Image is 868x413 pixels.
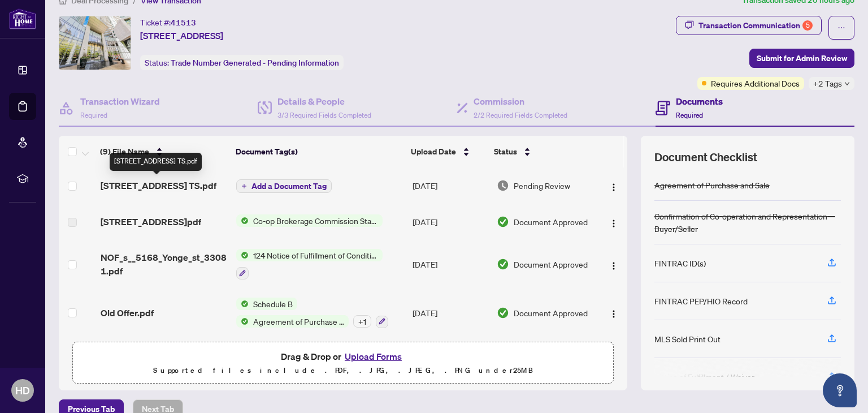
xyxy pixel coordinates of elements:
[408,204,492,240] td: [DATE]
[101,215,201,229] span: [STREET_ADDRESS]pdf
[609,261,618,270] img: Logo
[676,111,703,119] span: Required
[15,382,30,398] span: HD
[802,20,813,31] div: 5
[171,18,196,28] span: 41513
[749,49,854,68] button: Submit for Admin Review
[59,16,131,70] img: IMG-C12230880_1.jpg
[140,16,196,29] div: Ticket #:
[249,249,383,261] span: 124 Notice of Fulfillment of Condition(s) - Agreement of Purchase and Sale
[654,333,721,345] div: MLS Sold Print Out
[80,364,606,377] p: Supported files include .PDF, .JPG, .JPEG, .PNG under 25 MB
[605,304,623,322] button: Logo
[101,179,216,192] span: [STREET_ADDRESS] TS.pdf
[654,149,757,165] span: Document Checklist
[171,58,339,68] span: Trade Number Generated - Pending Information
[236,249,249,261] img: Status Icon
[96,136,231,167] th: (9) File Name
[80,111,107,119] span: Required
[236,298,388,328] button: Status IconSchedule BStatus IconAgreement of Purchase and Sale+1
[73,342,613,384] span: Drag & Drop orUpload FormsSupported files include .PDF, .JPG, .JPEG, .PNG under25MB
[251,182,327,190] span: Add a Document Tag
[241,183,247,189] span: plus
[609,309,618,319] img: Logo
[489,136,594,167] th: Status
[411,145,456,158] span: Upload Date
[711,77,800,89] span: Requires Additional Docs
[497,258,509,270] img: Document Status
[236,249,383,279] button: Status Icon124 Notice of Fulfillment of Condition(s) - Agreement of Purchase and Sale
[494,145,517,158] span: Status
[837,24,845,32] span: ellipsis
[236,214,249,227] img: Status Icon
[654,179,770,191] div: Agreement of Purchase and Sale
[757,49,847,67] span: Submit for Admin Review
[110,153,202,171] div: [STREET_ADDRESS] TS.pdf
[236,179,332,193] button: Add a Document Tag
[236,315,249,328] img: Status Icon
[497,216,509,228] img: Document Status
[514,307,588,319] span: Document Approved
[514,216,588,228] span: Document Approved
[823,373,857,407] button: Open asap
[408,240,492,289] td: [DATE]
[514,258,588,270] span: Document Approved
[813,77,842,90] span: +2 Tags
[497,179,509,192] img: Document Status
[236,214,383,227] button: Status IconCo-op Brokerage Commission Statement
[353,315,371,328] div: + 1
[406,136,490,167] th: Upload Date
[474,111,567,119] span: 2/2 Required Fields Completed
[9,8,36,29] img: logo
[281,349,405,364] span: Drag & Drop or
[609,219,618,228] img: Logo
[514,179,570,192] span: Pending Review
[676,16,822,35] button: Transaction Communication5
[605,177,623,195] button: Logo
[249,214,383,227] span: Co-op Brokerage Commission Statement
[140,55,344,70] div: Status:
[231,136,406,167] th: Document Tag(s)
[249,298,297,310] span: Schedule B
[80,94,160,108] h4: Transaction Wizard
[605,213,623,231] button: Logo
[497,307,509,319] img: Document Status
[844,81,850,87] span: down
[140,29,223,42] span: [STREET_ADDRESS]
[277,111,371,119] span: 3/3 Required Fields Completed
[101,306,154,320] span: Old Offer.pdf
[277,94,371,108] h4: Details & People
[654,210,841,235] div: Confirmation of Co-operation and Representation—Buyer/Seller
[236,298,249,310] img: Status Icon
[100,145,149,158] span: (9) File Name
[605,255,623,273] button: Logo
[698,16,813,35] div: Transaction Communication
[341,349,405,364] button: Upload Forms
[408,167,492,204] td: [DATE]
[654,295,748,307] div: FINTRAC PEP/HIO Record
[101,251,228,278] span: NOF_s__5168_Yonge_st_3308 1.pdf
[249,315,349,328] span: Agreement of Purchase and Sale
[408,289,492,337] td: [DATE]
[654,257,706,269] div: FINTRAC ID(s)
[474,94,567,108] h4: Commission
[676,94,723,108] h4: Documents
[609,183,618,192] img: Logo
